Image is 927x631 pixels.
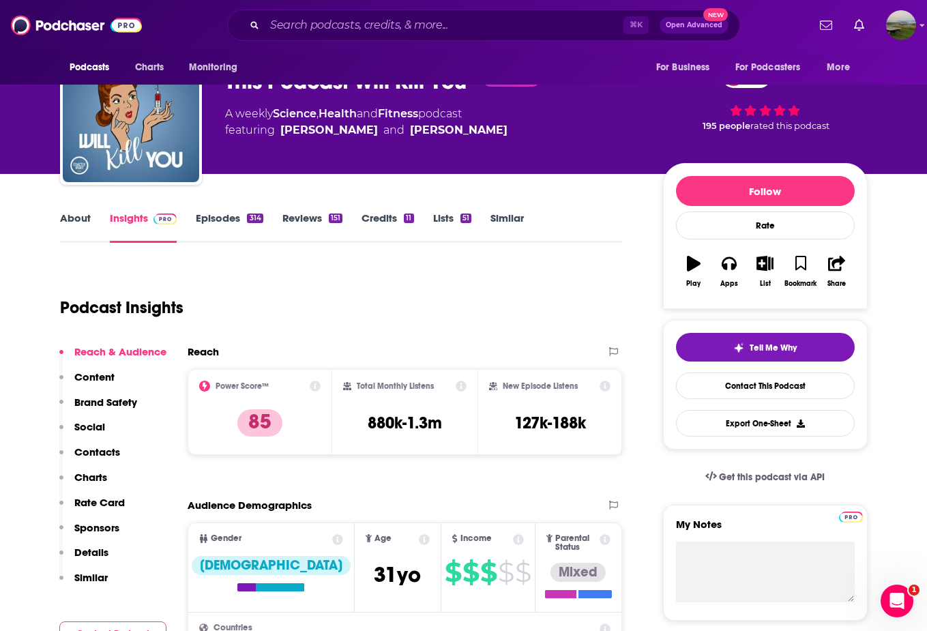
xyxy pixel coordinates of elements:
[647,55,727,80] button: open menu
[735,58,801,77] span: For Podcasters
[216,381,269,391] h2: Power Score™
[126,55,173,80] a: Charts
[60,55,128,80] button: open menu
[74,496,125,509] p: Rate Card
[656,58,710,77] span: For Business
[60,297,183,318] h1: Podcast Insights
[676,518,855,542] label: My Notes
[839,512,863,523] img: Podchaser Pro
[317,107,319,120] span: ,
[179,55,255,80] button: open menu
[227,10,740,41] div: Search podcasts, credits, & more...
[374,561,421,588] span: 31 yo
[783,247,819,296] button: Bookmark
[247,214,263,223] div: 314
[280,122,378,138] a: Erin Welsh
[225,122,507,138] span: featuring
[368,413,442,433] h3: 880k-1.3m
[153,214,177,224] img: Podchaser Pro
[192,556,351,575] div: [DEMOGRAPHIC_DATA]
[498,561,514,583] span: $
[378,107,418,120] a: Fitness
[660,17,729,33] button: Open AdvancedNew
[59,370,115,396] button: Content
[237,409,282,437] p: 85
[676,211,855,239] div: Rate
[357,107,378,120] span: and
[886,10,916,40] button: Show profile menu
[265,14,623,36] input: Search podcasts, credits, & more...
[135,58,164,77] span: Charts
[703,8,728,21] span: New
[404,214,413,223] div: 11
[676,410,855,437] button: Export One-Sheet
[59,420,105,445] button: Social
[686,280,701,288] div: Play
[60,211,91,243] a: About
[188,345,219,358] h2: Reach
[110,211,177,243] a: InsightsPodchaser Pro
[59,445,120,471] button: Contacts
[374,534,392,543] span: Age
[59,571,108,596] button: Similar
[909,585,919,596] span: 1
[827,58,850,77] span: More
[410,122,507,138] a: Erin Allmann Updyke
[666,22,722,29] span: Open Advanced
[362,211,413,243] a: Credits11
[623,16,649,34] span: ⌘ K
[74,546,108,559] p: Details
[460,534,492,543] span: Income
[445,561,461,583] span: $
[726,55,821,80] button: open menu
[63,46,199,182] a: This Podcast Will Kill You
[59,496,125,521] button: Rate Card
[814,14,838,37] a: Show notifications dropdown
[676,176,855,206] button: Follow
[849,14,870,37] a: Show notifications dropdown
[462,561,479,583] span: $
[282,211,342,243] a: Reviews151
[273,107,317,120] a: Science
[881,585,913,617] iframe: Intercom live chat
[703,121,750,131] span: 195 people
[719,471,825,483] span: Get this podcast via API
[74,571,108,584] p: Similar
[676,247,711,296] button: Play
[711,247,747,296] button: Apps
[433,211,471,243] a: Lists51
[188,499,312,512] h2: Audience Demographics
[211,534,241,543] span: Gender
[515,561,531,583] span: $
[839,510,863,523] a: Pro website
[747,247,782,296] button: List
[74,396,137,409] p: Brand Safety
[74,420,105,433] p: Social
[663,55,868,140] div: 85 195 peoplerated this podcast
[11,12,142,38] img: Podchaser - Follow, Share and Rate Podcasts
[819,247,854,296] button: Share
[70,58,110,77] span: Podcasts
[760,280,771,288] div: List
[357,381,434,391] h2: Total Monthly Listens
[555,534,598,552] span: Parental Status
[329,214,342,223] div: 151
[514,413,586,433] h3: 127k-188k
[503,381,578,391] h2: New Episode Listens
[460,214,471,223] div: 51
[550,563,606,582] div: Mixed
[59,396,137,421] button: Brand Safety
[74,370,115,383] p: Content
[720,280,738,288] div: Apps
[74,345,166,358] p: Reach & Audience
[74,521,119,534] p: Sponsors
[827,280,846,288] div: Share
[225,106,507,138] div: A weekly podcast
[817,55,867,80] button: open menu
[784,280,816,288] div: Bookmark
[74,445,120,458] p: Contacts
[189,58,237,77] span: Monitoring
[59,471,107,496] button: Charts
[676,333,855,362] button: tell me why sparkleTell Me Why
